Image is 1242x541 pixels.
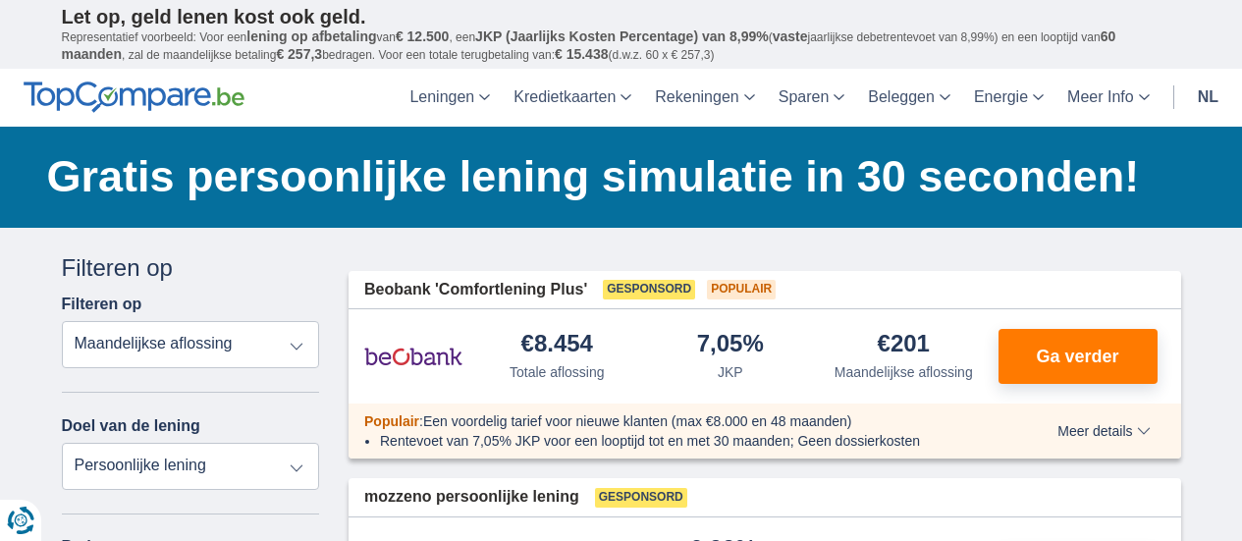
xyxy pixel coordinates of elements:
[62,251,320,285] div: Filteren op
[718,362,743,382] div: JKP
[62,28,1116,62] span: 60 maanden
[603,280,695,299] span: Gesponsord
[878,332,930,358] div: €201
[643,69,766,127] a: Rekeningen
[62,417,200,435] label: Doel van de lening
[521,332,593,358] div: €8.454
[24,81,244,113] img: TopCompare
[47,146,1181,207] h1: Gratis persoonlijke lening simulatie in 30 seconden!
[1055,69,1161,127] a: Meer Info
[398,69,502,127] a: Leningen
[555,46,609,62] span: € 15.438
[349,411,1001,431] div: :
[62,296,142,313] label: Filteren op
[510,362,605,382] div: Totale aflossing
[697,332,764,358] div: 7,05%
[423,413,852,429] span: Een voordelig tarief voor nieuwe klanten (max €8.000 en 48 maanden)
[1043,423,1164,439] button: Meer details
[707,280,776,299] span: Populair
[246,28,376,44] span: lening op afbetaling
[1186,69,1230,127] a: nl
[856,69,962,127] a: Beleggen
[364,332,462,381] img: product.pl.alt Beobank
[773,28,808,44] span: vaste
[835,362,973,382] div: Maandelijkse aflossing
[396,28,450,44] span: € 12.500
[380,431,986,451] li: Rentevoet van 7,05% JKP voor een looptijd tot en met 30 maanden; Geen dossierkosten
[962,69,1055,127] a: Energie
[767,69,857,127] a: Sparen
[364,279,587,301] span: Beobank 'Comfortlening Plus'
[364,486,579,509] span: mozzeno persoonlijke lening
[1036,348,1118,365] span: Ga verder
[475,28,769,44] span: JKP (Jaarlijks Kosten Percentage) van 8,99%
[276,46,322,62] span: € 257,3
[62,5,1181,28] p: Let op, geld lenen kost ook geld.
[364,413,419,429] span: Populair
[999,329,1158,384] button: Ga verder
[1057,424,1150,438] span: Meer details
[595,488,687,508] span: Gesponsord
[502,69,643,127] a: Kredietkaarten
[62,28,1181,64] p: Representatief voorbeeld: Voor een van , een ( jaarlijkse debetrentevoet van 8,99%) en een loopti...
